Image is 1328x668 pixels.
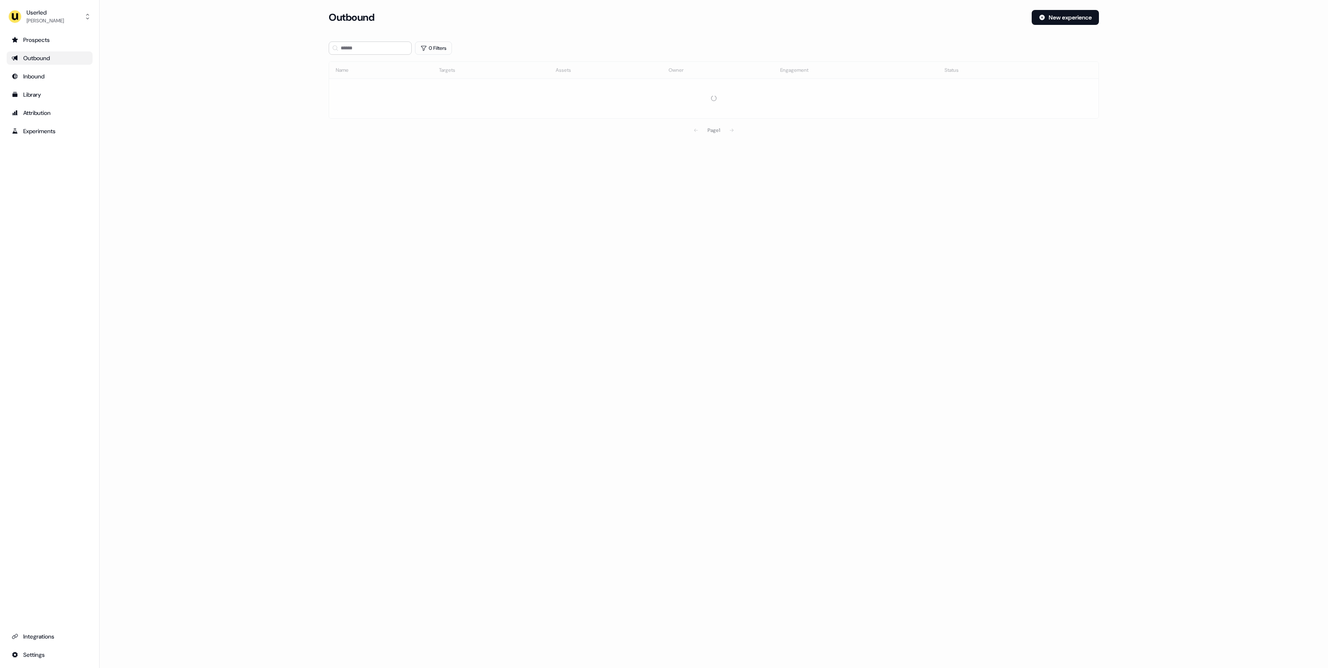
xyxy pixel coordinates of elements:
div: Integrations [12,632,88,641]
button: New experience [1032,10,1099,25]
div: [PERSON_NAME] [27,17,64,25]
div: Inbound [12,72,88,80]
div: Library [12,90,88,99]
a: Go to integrations [7,648,93,661]
div: Outbound [12,54,88,62]
a: Go to outbound experience [7,51,93,65]
div: Attribution [12,109,88,117]
a: Go to Inbound [7,70,93,83]
div: Userled [27,8,64,17]
a: Go to integrations [7,630,93,643]
a: Go to experiments [7,124,93,138]
a: Go to attribution [7,106,93,119]
h3: Outbound [329,11,374,24]
a: Go to prospects [7,33,93,46]
button: Userled[PERSON_NAME] [7,7,93,27]
button: 0 Filters [415,41,452,55]
div: Settings [12,651,88,659]
div: Experiments [12,127,88,135]
div: Prospects [12,36,88,44]
a: Go to templates [7,88,93,101]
